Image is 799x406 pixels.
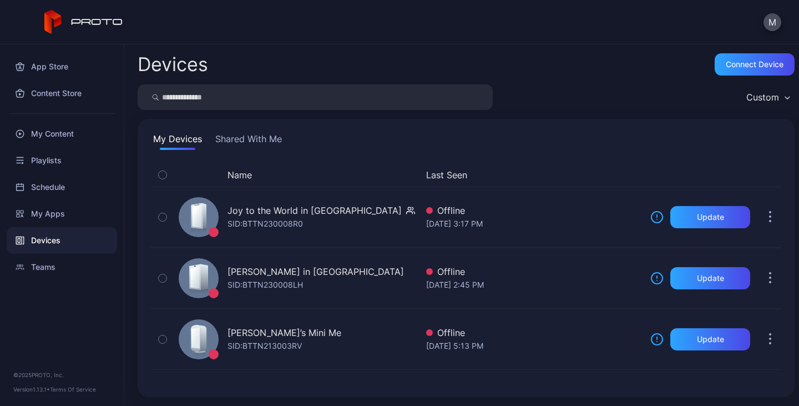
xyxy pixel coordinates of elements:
a: Schedule [7,174,117,201]
div: Options [759,168,781,182]
button: Custom [741,84,795,110]
div: Update Device [646,168,746,182]
div: Offline [426,265,641,278]
a: Terms Of Service [50,386,96,393]
div: [PERSON_NAME]’s Mini Me [227,326,341,339]
button: My Devices [151,132,204,150]
div: SID: BTTN213003RV [227,339,302,353]
h2: Devices [138,54,208,74]
div: SID: BTTN230008R0 [227,217,303,230]
a: My Content [7,121,117,147]
div: Joy to the World in [GEOGRAPHIC_DATA] [227,204,402,217]
button: Last Seen [426,168,637,182]
button: Update [670,328,750,350]
span: Version 1.13.1 • [13,386,50,393]
a: Devices [7,227,117,254]
button: Update [670,206,750,228]
a: Teams [7,254,117,280]
div: [PERSON_NAME] in [GEOGRAPHIC_DATA] [227,265,404,278]
a: Playlists [7,147,117,174]
div: Connect device [726,60,783,69]
div: [DATE] 2:45 PM [426,278,641,292]
a: My Apps [7,201,117,227]
div: Custom [746,92,779,103]
div: [DATE] 3:17 PM [426,217,641,230]
button: Connect device [715,53,795,76]
div: © 2025 PROTO, Inc. [13,370,110,379]
div: Update [697,213,724,222]
button: Update [670,267,750,289]
div: Update [697,274,724,283]
button: M [763,13,781,31]
div: [DATE] 5:13 PM [426,339,641,353]
div: Offline [426,204,641,217]
div: Offline [426,326,641,339]
button: Name [227,168,252,182]
div: Update [697,335,724,344]
button: Shared With Me [213,132,284,150]
div: SID: BTTN230008LH [227,278,303,292]
a: Content Store [7,80,117,107]
a: App Store [7,53,117,80]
